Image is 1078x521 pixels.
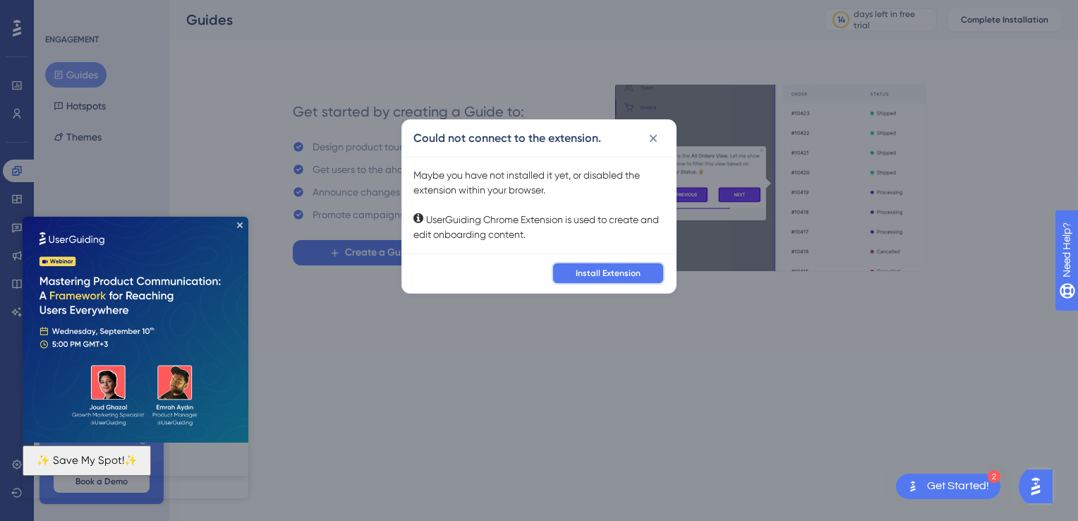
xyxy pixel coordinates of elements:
[904,478,921,495] img: launcher-image-alternative-text
[413,168,665,242] div: Maybe you have not installed it yet, or disabled the extension within your browser. UserGuiding C...
[988,470,1000,483] div: 2
[927,479,989,494] div: Get Started!
[33,4,88,20] span: Need Help?
[413,130,601,147] h2: Could not connect to the extension.
[576,268,641,279] span: Install Extension
[214,6,220,11] div: Close Preview
[1019,465,1061,508] iframe: UserGuiding AI Assistant Launcher
[896,474,1000,499] div: Open Get Started! checklist, remaining modules: 2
